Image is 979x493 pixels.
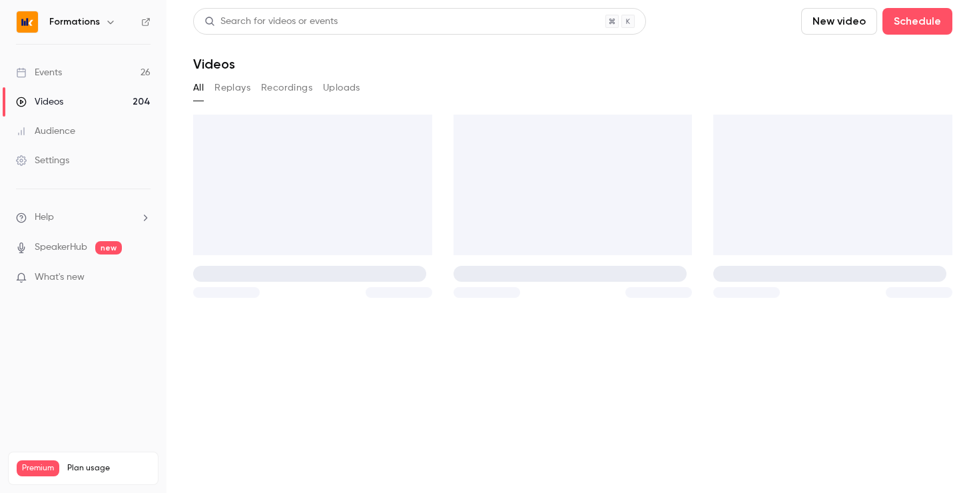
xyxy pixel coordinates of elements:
a: SpeakerHub [35,241,87,254]
h1: Videos [193,56,235,72]
div: Search for videos or events [204,15,338,29]
button: Schedule [882,8,952,35]
span: Premium [17,460,59,476]
iframe: Noticeable Trigger [135,272,151,284]
button: Uploads [323,77,360,99]
span: Help [35,211,54,225]
div: Audience [16,125,75,138]
div: Events [16,66,62,79]
img: Formations [17,11,38,33]
div: Settings [16,154,69,167]
button: All [193,77,204,99]
button: New video [801,8,877,35]
button: Replays [214,77,250,99]
h6: Formations [49,15,100,29]
div: Videos [16,95,63,109]
section: Videos [193,8,952,485]
span: Plan usage [67,463,150,474]
button: Recordings [261,77,312,99]
span: new [95,241,122,254]
li: help-dropdown-opener [16,211,151,225]
span: What's new [35,270,85,284]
